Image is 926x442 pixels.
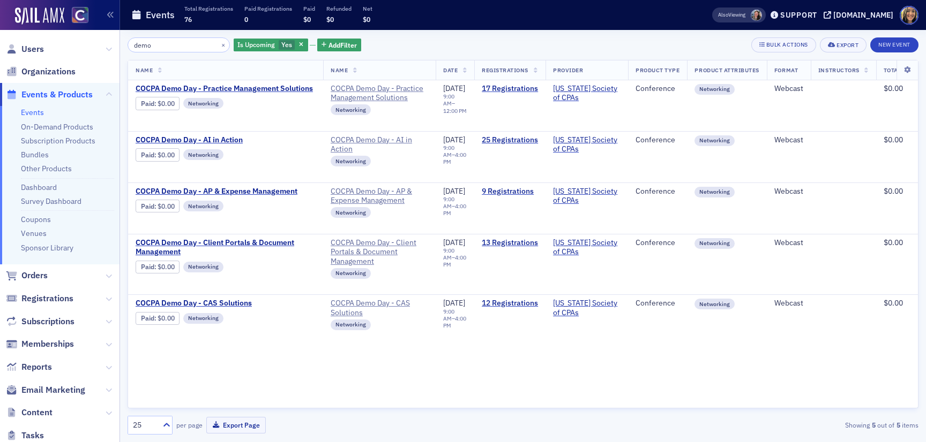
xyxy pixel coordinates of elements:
span: $0.00 [884,298,903,308]
span: COCPA Demo Day - AP & Expense Management [331,187,428,205]
p: Total Registrations [184,5,233,12]
span: COCPA Demo Day - CAS Solutions [136,299,316,308]
span: Name [136,66,153,74]
a: Coupons [21,215,51,224]
span: Memberships [21,338,74,350]
button: AddFilter [317,39,361,52]
div: Networking [331,104,371,115]
a: Bundles [21,150,49,159]
span: Tiffany Carson [751,10,762,21]
span: : [141,314,158,322]
span: : [141,100,158,108]
a: Users [6,43,44,55]
span: 76 [184,15,192,24]
span: Orders [21,270,48,281]
a: Paid [141,314,154,322]
div: Networking [331,156,371,166]
span: [DATE] [443,298,465,308]
span: Colorado Society of CPAs [553,135,621,154]
div: Networking [183,149,223,160]
span: Provider [553,66,583,74]
time: 4:00 PM [443,151,466,165]
a: Content [6,407,53,418]
div: [DOMAIN_NAME] [833,10,893,20]
input: Search… [128,37,230,52]
span: Content [21,407,53,418]
button: × [219,40,228,49]
a: COCPA Demo Day - Practice Management Solutions [136,84,316,94]
span: COCPA Demo Day - Practice Management Solutions [331,84,428,103]
div: Paid: 25 - $0 [136,148,180,161]
div: Webcast [774,135,803,145]
p: Paid [303,5,315,12]
a: COCPA Demo Day - CAS Solutions [331,299,428,317]
a: Memberships [6,338,74,350]
a: On-Demand Products [21,122,93,132]
button: Export Page [206,417,266,433]
a: 17 Registrations [482,84,538,94]
a: 25 Registrations [482,135,538,145]
button: Export [820,37,867,52]
div: Networking [694,238,735,249]
a: COCPA Demo Day - Client Portals & Document Management [331,238,428,266]
div: Showing out of items [662,420,918,430]
a: Paid [141,151,154,159]
time: 9:00 AM [443,93,454,107]
span: COCPA Demo Day - Client Portals & Document Management [136,238,316,257]
div: Webcast [774,238,803,248]
a: Registrations [6,293,73,304]
div: Conference [636,238,679,248]
div: 25 [133,420,156,431]
span: [DATE] [443,186,465,196]
a: Survey Dashboard [21,196,81,206]
span: $0.00 [158,202,175,210]
time: 12:00 PM [443,107,467,115]
span: $0.00 [884,135,903,144]
span: Registrations [482,66,528,74]
a: Paid [141,263,154,271]
div: Paid: 9 - $0 [136,200,180,212]
span: $0.00 [884,186,903,196]
span: Product Type [636,66,679,74]
time: 4:00 PM [443,315,466,329]
a: COCPA Demo Day - AI in Action [136,135,316,145]
div: Bulk Actions [766,42,808,48]
a: Venues [21,228,47,238]
a: COCPA Demo Day - AP & Expense Management [136,187,316,196]
span: Reports [21,361,52,373]
button: [DOMAIN_NAME] [824,11,897,19]
button: New Event [870,37,918,52]
div: Paid: 19 - $0 [136,97,180,110]
span: Tasks [21,430,44,441]
span: Instructors [818,66,860,74]
span: Registrations [21,293,73,304]
a: Dashboard [21,182,57,192]
div: Networking [331,319,371,330]
span: Viewing [718,11,745,19]
div: Webcast [774,84,803,94]
strong: 5 [894,420,902,430]
span: 0 [244,15,248,24]
a: Sponsor Library [21,243,73,253]
a: Other Products [21,164,72,173]
a: [US_STATE] Society of CPAs [553,135,621,154]
time: 4:00 PM [443,202,466,217]
span: : [141,202,158,210]
div: Networking [694,299,735,309]
span: $0.00 [158,151,175,159]
div: Conference [636,299,679,308]
div: Networking [183,262,223,272]
a: Events & Products [6,89,93,101]
img: SailAMX [15,7,64,25]
span: Name [331,66,348,74]
p: Refunded [326,5,352,12]
a: Orders [6,270,48,281]
span: : [141,263,158,271]
span: Email Marketing [21,384,85,396]
span: Profile [900,6,918,25]
time: 9:00 AM [443,144,454,158]
span: Colorado Society of CPAs [553,299,621,317]
button: Bulk Actions [751,37,816,52]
